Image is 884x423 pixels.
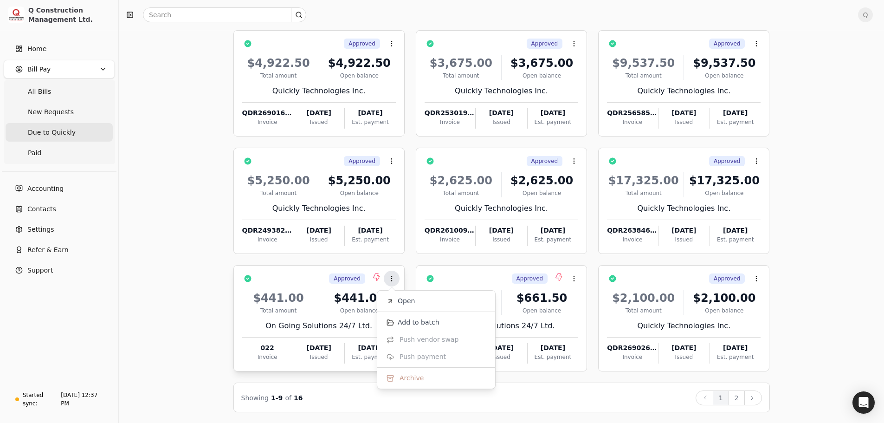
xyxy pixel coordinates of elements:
[528,353,578,361] div: Est. payment
[425,226,475,235] div: QDR261009-0552
[425,118,475,126] div: Invoice
[476,343,527,353] div: [DATE]
[607,189,680,197] div: Total amount
[607,118,658,126] div: Invoice
[688,72,761,80] div: Open balance
[528,226,578,235] div: [DATE]
[528,118,578,126] div: Est. payment
[607,72,680,80] div: Total amount
[28,128,76,137] span: Due to Quickly
[242,172,315,189] div: $5,250.00
[425,85,578,97] div: Quickly Technologies Inc.
[688,55,761,72] div: $9,537.50
[242,290,315,306] div: $441.00
[345,235,395,244] div: Est. payment
[425,189,497,197] div: Total amount
[714,39,741,48] span: Approved
[658,343,710,353] div: [DATE]
[710,353,761,361] div: Est. payment
[688,172,761,189] div: $17,325.00
[345,226,395,235] div: [DATE]
[398,318,439,327] span: Add to batch
[4,241,115,259] button: Refer & Earn
[607,306,680,315] div: Total amount
[293,353,344,361] div: Issued
[607,343,658,353] div: QDR269026-008
[242,353,293,361] div: Invoice
[4,387,115,412] a: Started sync:[DATE] 12:37 PM
[607,353,658,361] div: Invoice
[293,226,344,235] div: [DATE]
[858,7,873,22] span: Q
[658,118,710,126] div: Issued
[271,394,283,402] span: 1 - 9
[425,320,578,332] div: On Going Solutions 24/7 Ltd.
[710,108,761,118] div: [DATE]
[607,203,761,214] div: Quickly Technologies Inc.
[323,189,396,197] div: Open balance
[27,184,64,194] span: Accounting
[476,235,527,244] div: Issued
[714,157,741,165] span: Approved
[27,266,53,275] span: Support
[505,290,578,306] div: $661.50
[528,108,578,118] div: [DATE]
[293,235,344,244] div: Issued
[8,7,25,23] img: 3171ca1f-602b-4dfe-91f0-0ace091e1481.jpeg
[348,157,375,165] span: Approved
[710,343,761,353] div: [DATE]
[285,394,291,402] span: of
[6,123,113,142] a: Due to Quickly
[6,103,113,121] a: New Requests
[242,85,396,97] div: Quickly Technologies Inc.
[323,306,396,315] div: Open balance
[607,320,761,332] div: Quickly Technologies Inc.
[28,148,41,158] span: Paid
[242,306,315,315] div: Total amount
[516,274,543,283] span: Approved
[400,335,458,345] span: Push vendor swap
[425,108,475,118] div: QDR253019-006
[476,226,527,235] div: [DATE]
[242,118,293,126] div: Invoice
[688,189,761,197] div: Open balance
[27,245,69,255] span: Refer & Earn
[293,118,344,126] div: Issued
[242,320,396,332] div: On Going Solutions 24/7 Ltd.
[688,306,761,315] div: Open balance
[293,343,344,353] div: [DATE]
[27,225,54,234] span: Settings
[27,65,51,74] span: Bill Pay
[28,107,74,117] span: New Requests
[345,343,395,353] div: [DATE]
[27,44,46,54] span: Home
[658,226,710,235] div: [DATE]
[710,235,761,244] div: Est. payment
[505,306,578,315] div: Open balance
[242,55,315,72] div: $4,922.50
[714,274,741,283] span: Approved
[658,235,710,244] div: Issued
[6,143,113,162] a: Paid
[323,55,396,72] div: $4,922.50
[710,118,761,126] div: Est. payment
[4,39,115,58] a: Home
[729,390,745,405] button: 2
[476,108,527,118] div: [DATE]
[242,203,396,214] div: Quickly Technologies Inc.
[334,274,361,283] span: Approved
[6,82,113,101] a: All Bills
[4,220,115,239] a: Settings
[425,172,497,189] div: $2,625.00
[398,296,415,306] span: Open
[23,391,59,408] div: Started sync:
[323,72,396,80] div: Open balance
[852,391,875,414] div: Open Intercom Messenger
[345,118,395,126] div: Est. payment
[323,172,396,189] div: $5,250.00
[242,226,293,235] div: QDR249382-0546
[658,108,710,118] div: [DATE]
[505,72,578,80] div: Open balance
[710,226,761,235] div: [DATE]
[400,373,424,383] span: Archive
